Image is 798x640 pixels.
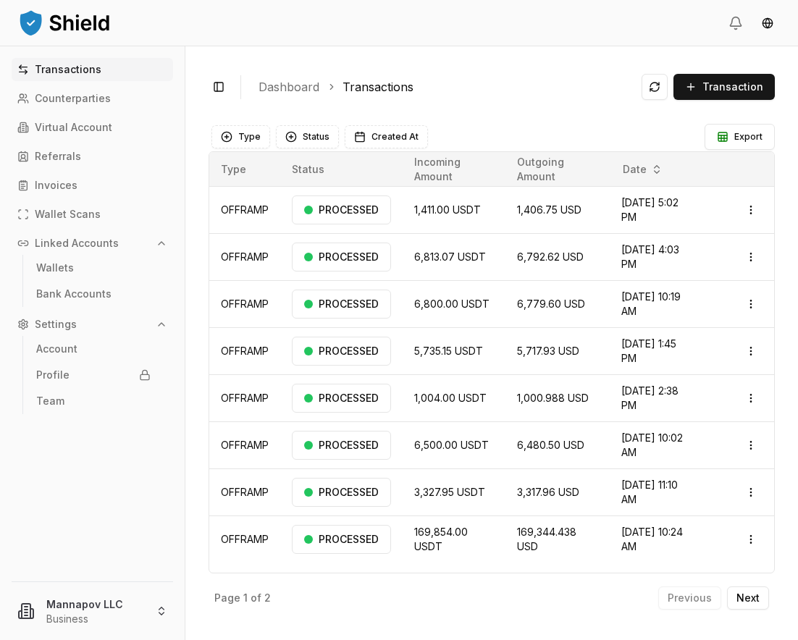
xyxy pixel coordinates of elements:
[292,431,391,460] div: PROCESSED
[214,593,240,603] p: Page
[209,328,280,375] td: OFFRAMP
[35,238,119,248] p: Linked Accounts
[414,486,485,498] span: 3,327.95 USDT
[264,593,271,603] p: 2
[46,612,144,626] p: Business
[30,363,156,387] a: Profile
[414,526,468,552] span: 169,854.00 USDT
[343,78,413,96] a: Transactions
[259,78,630,96] nav: breadcrumb
[621,243,679,270] span: [DATE] 4:03 PM
[209,234,280,281] td: OFFRAMP
[727,586,769,610] button: Next
[414,345,483,357] span: 5,735.15 USDT
[371,131,419,143] span: Created At
[414,439,489,451] span: 6,500.00 USDT
[46,597,144,612] p: Mannapov LLC
[517,250,584,263] span: 6,792.62 USD
[35,93,111,104] p: Counterparties
[30,390,156,413] a: Team
[292,195,391,224] div: PROCESSED
[621,384,679,411] span: [DATE] 2:38 PM
[617,158,668,181] button: Date
[30,337,156,361] a: Account
[35,64,101,75] p: Transactions
[517,439,584,451] span: 6,480.50 USD
[17,8,112,37] img: ShieldPay Logo
[30,256,156,279] a: Wallets
[35,319,77,329] p: Settings
[292,384,391,413] div: PROCESSED
[292,243,391,271] div: PROCESSED
[209,375,280,422] td: OFFRAMP
[36,396,64,406] p: Team
[259,78,319,96] a: Dashboard
[517,345,579,357] span: 5,717.93 USD
[621,526,683,552] span: [DATE] 10:24 AM
[517,486,579,498] span: 3,317.96 USD
[251,593,261,603] p: of
[505,152,610,187] th: Outgoing Amount
[36,263,74,273] p: Wallets
[292,525,391,554] div: PROCESSED
[292,337,391,366] div: PROCESSED
[35,180,77,190] p: Invoices
[673,74,775,100] button: Transaction
[35,122,112,132] p: Virtual Account
[292,478,391,507] div: PROCESSED
[209,152,280,187] th: Type
[621,431,683,458] span: [DATE] 10:02 AM
[12,58,173,81] a: Transactions
[12,145,173,168] a: Referrals
[211,125,270,148] button: Type
[209,281,280,328] td: OFFRAMP
[621,290,681,317] span: [DATE] 10:19 AM
[414,392,487,404] span: 1,004.00 USDT
[702,80,763,94] span: Transaction
[621,479,678,505] span: [DATE] 11:10 AM
[36,370,70,380] p: Profile
[6,588,179,634] button: Mannapov LLCBusiness
[621,337,676,364] span: [DATE] 1:45 PM
[36,344,77,354] p: Account
[276,125,339,148] button: Status
[403,152,505,187] th: Incoming Amount
[36,289,112,299] p: Bank Accounts
[35,209,101,219] p: Wallet Scans
[517,298,585,310] span: 6,779.60 USD
[292,290,391,319] div: PROCESSED
[209,422,280,469] td: OFFRAMP
[12,116,173,139] a: Virtual Account
[209,469,280,516] td: OFFRAMP
[705,124,775,150] button: Export
[30,282,156,306] a: Bank Accounts
[12,313,173,336] button: Settings
[517,526,576,552] span: 169,344.438 USD
[414,203,481,216] span: 1,411.00 USDT
[12,87,173,110] a: Counterparties
[345,125,428,148] button: Created At
[736,593,760,603] p: Next
[35,151,81,161] p: Referrals
[414,298,490,310] span: 6,800.00 USDT
[414,250,486,263] span: 6,813.07 USDT
[517,392,589,404] span: 1,000.988 USD
[12,232,173,255] button: Linked Accounts
[621,196,679,223] span: [DATE] 5:02 PM
[12,174,173,197] a: Invoices
[243,593,248,603] p: 1
[209,187,280,234] td: OFFRAMP
[517,203,581,216] span: 1,406.75 USD
[280,152,403,187] th: Status
[209,516,280,563] td: OFFRAMP
[12,203,173,226] a: Wallet Scans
